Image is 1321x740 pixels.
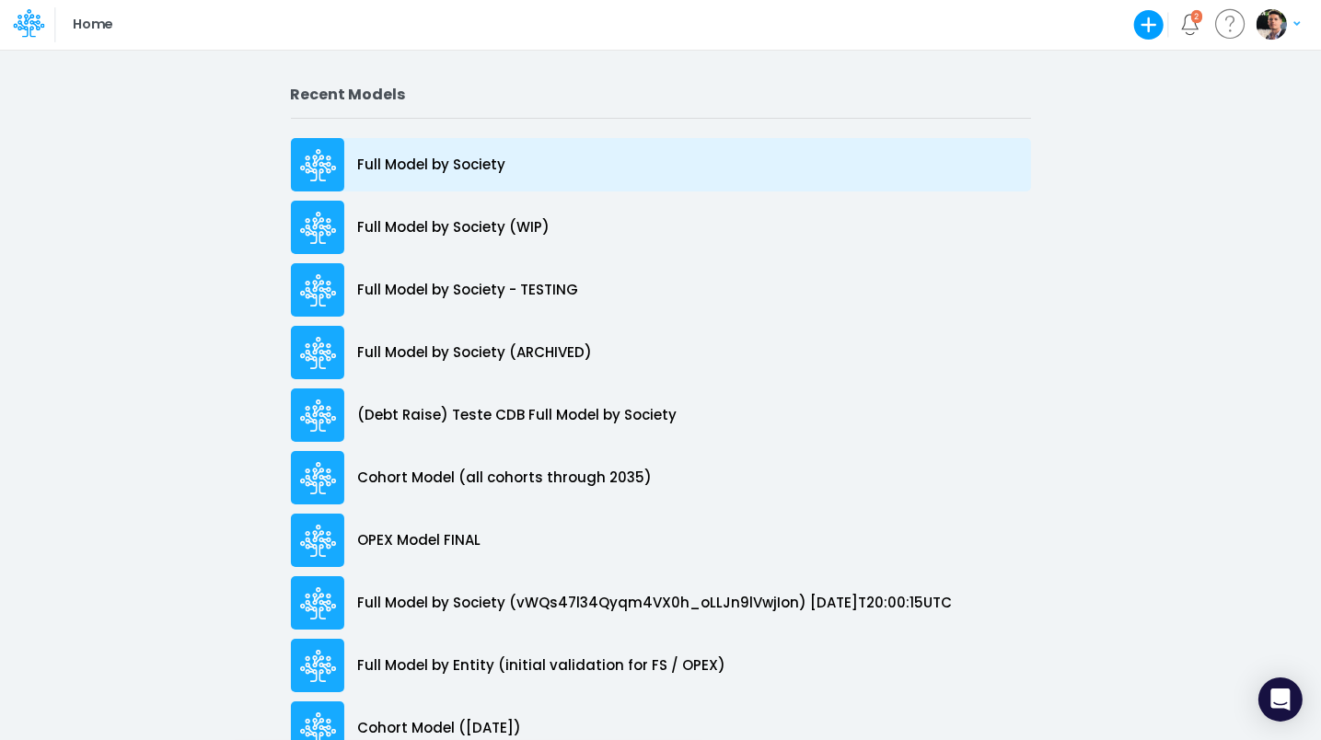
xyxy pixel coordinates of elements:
[1258,677,1303,722] div: Open Intercom Messenger
[358,405,678,426] p: (Debt Raise) Teste CDB Full Model by Society
[1195,12,1199,20] div: 2 unread items
[1179,14,1200,35] a: Notifications
[291,509,1031,572] a: OPEX Model FINAL
[291,572,1031,634] a: Full Model by Society (vWQs47l34Qyqm4VX0h_oLLJn9lVwjIon) [DATE]T20:00:15UTC
[291,634,1031,697] a: Full Model by Entity (initial validation for FS / OPEX)
[291,384,1031,446] a: (Debt Raise) Teste CDB Full Model by Society
[358,593,953,614] p: Full Model by Society (vWQs47l34Qyqm4VX0h_oLLJn9lVwjIon) [DATE]T20:00:15UTC
[291,446,1031,509] a: Cohort Model (all cohorts through 2035)
[291,196,1031,259] a: Full Model by Society (WIP)
[358,155,506,176] p: Full Model by Society
[291,259,1031,321] a: Full Model by Society - TESTING
[358,468,653,489] p: Cohort Model (all cohorts through 2035)
[358,655,726,676] p: Full Model by Entity (initial validation for FS / OPEX)
[291,321,1031,384] a: Full Model by Society (ARCHIVED)
[358,280,579,301] p: Full Model by Society - TESTING
[291,86,1031,103] h2: Recent Models
[358,217,550,238] p: Full Model by Society (WIP)
[358,530,481,551] p: OPEX Model FINAL
[73,15,112,35] p: Home
[291,133,1031,196] a: Full Model by Society
[358,342,593,364] p: Full Model by Society (ARCHIVED)
[358,718,522,739] p: Cohort Model ([DATE])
